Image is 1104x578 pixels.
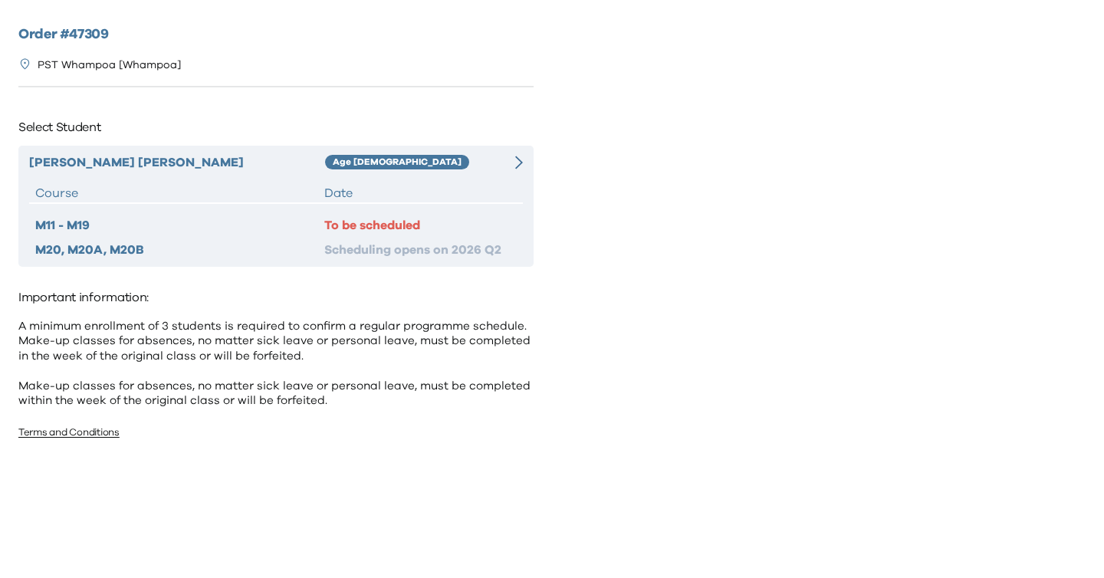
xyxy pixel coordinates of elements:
[18,115,534,140] p: Select Student
[35,184,324,202] div: Course
[18,319,534,409] p: A minimum enrollment of 3 students is required to confirm a regular programme schedule. Make-up c...
[18,285,534,310] p: Important information:
[35,216,324,235] div: M11 - M19
[38,57,181,74] p: PST Whampoa [Whampoa]
[35,241,324,259] div: M20, M20A, M20B
[325,155,469,170] div: Age [DEMOGRAPHIC_DATA]
[29,153,325,172] div: [PERSON_NAME] [PERSON_NAME]
[18,25,534,45] h2: Order # 47309
[18,428,120,438] a: Terms and Conditions
[324,241,517,259] div: Scheduling opens on 2026 Q2
[324,216,517,235] div: To be scheduled
[324,184,517,202] div: Date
